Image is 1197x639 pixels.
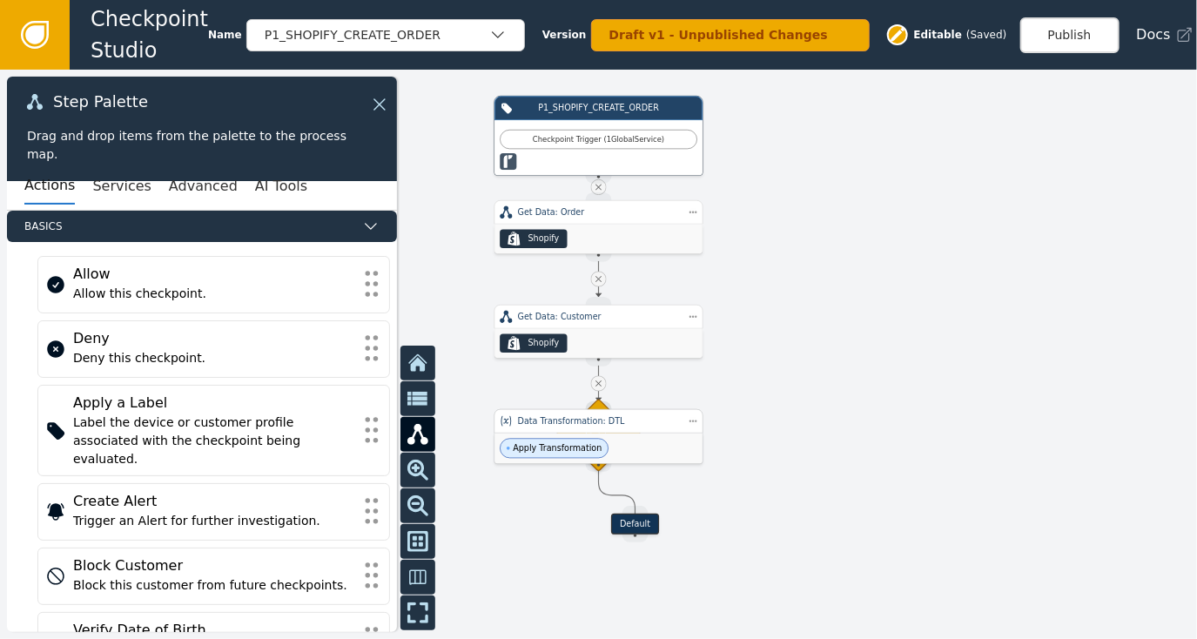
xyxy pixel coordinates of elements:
div: Get Data: Customer [518,311,680,323]
span: Basics [24,219,355,234]
div: ( Saved ) [966,27,1006,43]
span: Checkpoint Studio [91,3,208,66]
button: AI Tools [255,168,307,205]
div: Draft v1 - Unpublished Changes [609,26,834,44]
button: Actions [24,168,75,205]
div: Shopify [528,337,560,349]
button: Advanced [169,168,238,205]
div: Create Alert [73,491,354,512]
button: Draft v1 - Unpublished Changes [591,19,870,51]
button: Services [92,168,151,205]
div: Block this customer from future checkpoints. [73,576,354,595]
div: P1_SHOPIFY_CREATE_ORDER [518,102,679,114]
a: Docs [1137,24,1194,45]
div: Label the device or customer profile associated with the checkpoint being evaluated. [73,414,354,468]
div: Trigger an Alert for further investigation. [73,512,354,530]
div: Checkpoint Trigger ( 1 Global Service ) [507,134,690,145]
div: Data Transformation: DTL [518,415,680,427]
div: Drag and drop items from the palette to the process map. [27,127,377,164]
span: Editable [914,27,963,43]
div: Deny this checkpoint. [73,349,354,367]
div: P1_SHOPIFY_CREATE_ORDER [265,26,489,44]
span: Apply Transformation [513,442,602,454]
div: Default [611,514,659,535]
div: Block Customer [73,555,354,576]
span: Docs [1137,24,1171,45]
div: Allow this checkpoint. [73,285,354,303]
button: P1_SHOPIFY_CREATE_ORDER [246,19,525,51]
span: Name [208,27,242,43]
span: Step Palette [53,94,148,110]
div: Get Data: Order [518,206,680,219]
button: Publish [1020,17,1120,53]
div: Apply a Label [73,393,354,414]
span: Version [542,27,587,43]
div: Allow [73,264,354,285]
div: Deny [73,328,354,349]
div: Shopify [528,232,560,245]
